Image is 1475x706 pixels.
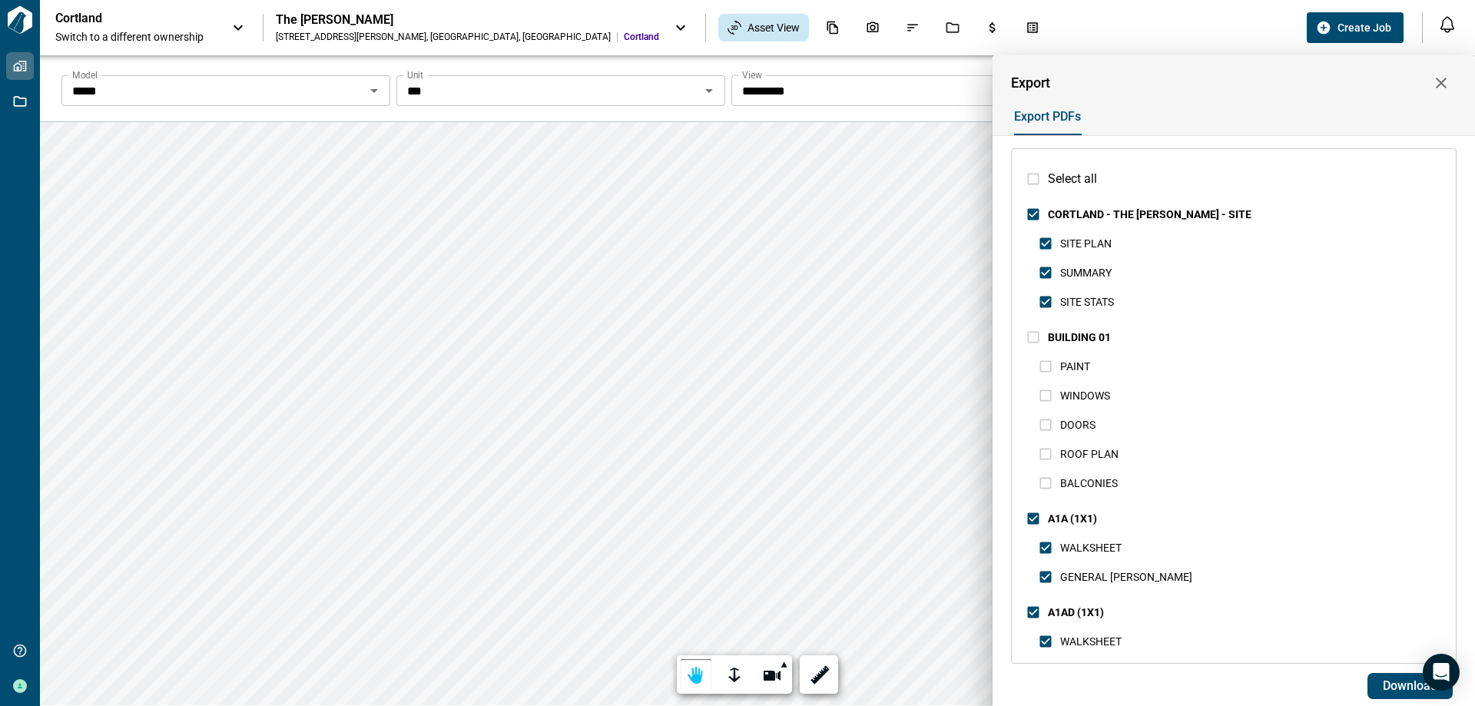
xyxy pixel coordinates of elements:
[1060,419,1095,431] span: DOORS
[1060,267,1112,279] span: SUMMARY
[1048,331,1111,343] span: BUILDING 01
[1048,606,1104,618] span: A1AD (1X1)
[1060,542,1122,554] span: WALKSHEET
[1048,170,1097,188] span: Select all
[1060,571,1192,583] span: GENERAL [PERSON_NAME]
[1060,389,1110,402] span: WINDOWS
[1060,360,1090,373] span: PAINT
[1423,654,1460,691] div: Open Intercom Messenger
[1011,75,1050,91] span: Export
[1060,635,1122,648] span: WALKSHEET
[1383,678,1437,694] span: Download
[1048,512,1097,525] span: A1A (1X1)
[1060,448,1119,460] span: ROOF PLAN
[1014,109,1081,124] span: Export PDFs
[999,98,1457,135] div: base tabs
[1060,477,1118,489] span: BALCONIES
[1060,237,1112,250] span: SITE PLAN
[1367,673,1453,699] button: Download
[1060,296,1114,308] span: SITE STATS
[1048,208,1251,220] span: CORTLAND - THE [PERSON_NAME] - SITE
